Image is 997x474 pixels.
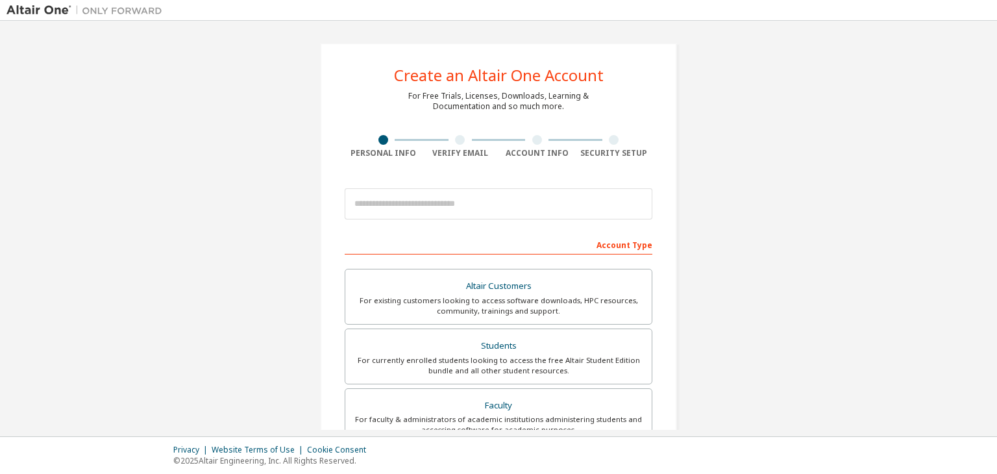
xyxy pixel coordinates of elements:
img: Altair One [6,4,169,17]
div: For Free Trials, Licenses, Downloads, Learning & Documentation and so much more. [408,91,589,112]
div: Create an Altair One Account [394,68,604,83]
div: Faculty [353,397,644,415]
div: Personal Info [345,148,422,158]
div: Altair Customers [353,277,644,295]
div: Verify Email [422,148,499,158]
div: Website Terms of Use [212,445,307,455]
div: Students [353,337,644,355]
div: For faculty & administrators of academic institutions administering students and accessing softwa... [353,414,644,435]
div: For existing customers looking to access software downloads, HPC resources, community, trainings ... [353,295,644,316]
div: Account Info [498,148,576,158]
div: Account Type [345,234,652,255]
div: Cookie Consent [307,445,374,455]
div: Privacy [173,445,212,455]
p: © 2025 Altair Engineering, Inc. All Rights Reserved. [173,455,374,466]
div: For currently enrolled students looking to access the free Altair Student Edition bundle and all ... [353,355,644,376]
div: Security Setup [576,148,653,158]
